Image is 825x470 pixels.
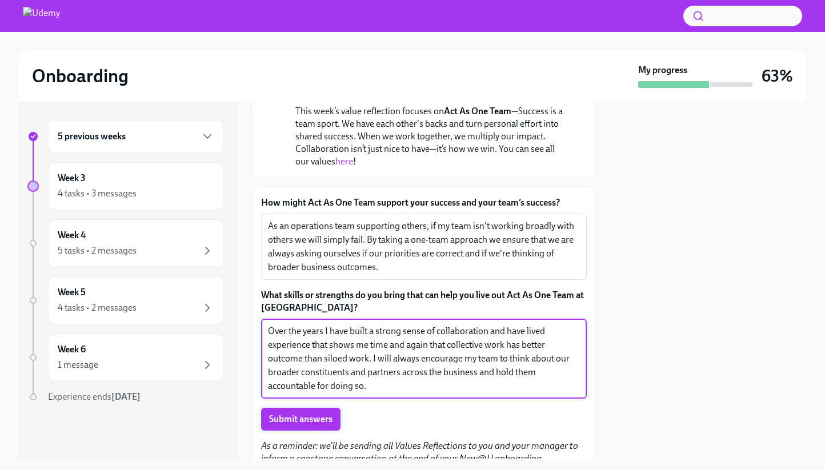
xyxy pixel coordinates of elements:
p: This week’s value reflection focuses on —Success is a team sport. We have each other's backs and ... [295,105,568,168]
a: Week 45 tasks • 2 messages [27,219,224,267]
a: here [335,156,353,167]
a: Week 54 tasks • 2 messages [27,276,224,324]
label: What skills or strengths do you bring that can help you live out Act As One Team at [GEOGRAPHIC_D... [261,289,587,314]
div: 5 previous weeks [48,120,224,153]
div: 1 message [58,359,98,371]
div: 4 tasks • 3 messages [58,187,137,200]
textarea: As an operations team supporting others, if my team isn't working broadly with others we will sim... [268,219,580,274]
div: 4 tasks • 2 messages [58,302,137,314]
h6: Week 6 [58,343,86,356]
span: Submit answers [269,413,333,425]
button: Submit answers [261,408,341,431]
a: Week 61 message [27,334,224,381]
strong: Act As One Team [444,106,511,117]
h6: Week 3 [58,172,86,184]
img: Udemy [23,7,60,25]
strong: My progress [638,64,687,77]
span: Experience ends [48,391,141,402]
h6: 5 previous weeks [58,130,126,143]
label: How might Act As One Team support your success and your team’s success? [261,196,587,209]
h2: Onboarding [32,65,129,87]
h6: Week 4 [58,229,86,242]
div: 5 tasks • 2 messages [58,244,137,257]
textarea: Over the years I have built a strong sense of collaboration and have lived experience that shows ... [268,324,580,393]
h3: 63% [762,66,793,86]
h6: Week 5 [58,286,86,299]
a: Week 34 tasks • 3 messages [27,162,224,210]
strong: [DATE] [111,391,141,402]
